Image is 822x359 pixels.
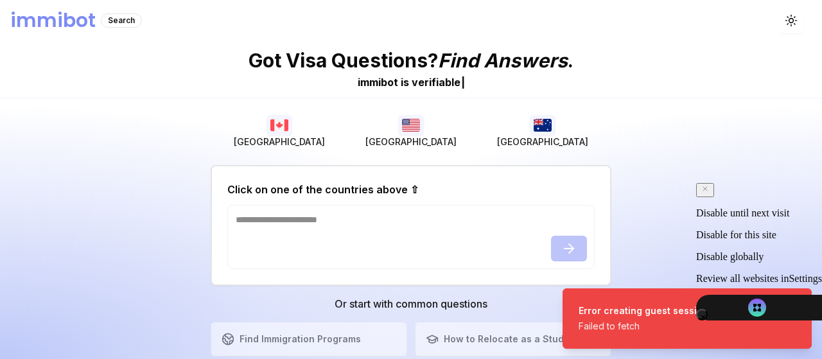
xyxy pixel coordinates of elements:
[101,13,142,28] div: Search
[211,296,611,311] h3: Or start with common questions
[267,115,292,136] img: Canada flag
[249,49,573,72] p: Got Visa Questions? .
[579,304,708,317] div: Error creating guest session
[10,9,96,32] h1: immibot
[227,182,419,197] h2: Click on one of the countries above ⇧
[358,74,409,90] div: immibot is
[530,115,555,136] img: Australia flag
[438,49,568,72] span: Find Answers
[365,136,457,148] span: [GEOGRAPHIC_DATA]
[398,115,424,136] img: USA flag
[579,320,708,333] div: Failed to fetch
[497,136,588,148] span: [GEOGRAPHIC_DATA]
[461,76,465,89] span: |
[234,136,325,148] span: [GEOGRAPHIC_DATA]
[412,76,460,89] span: v e r i f i a b l e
